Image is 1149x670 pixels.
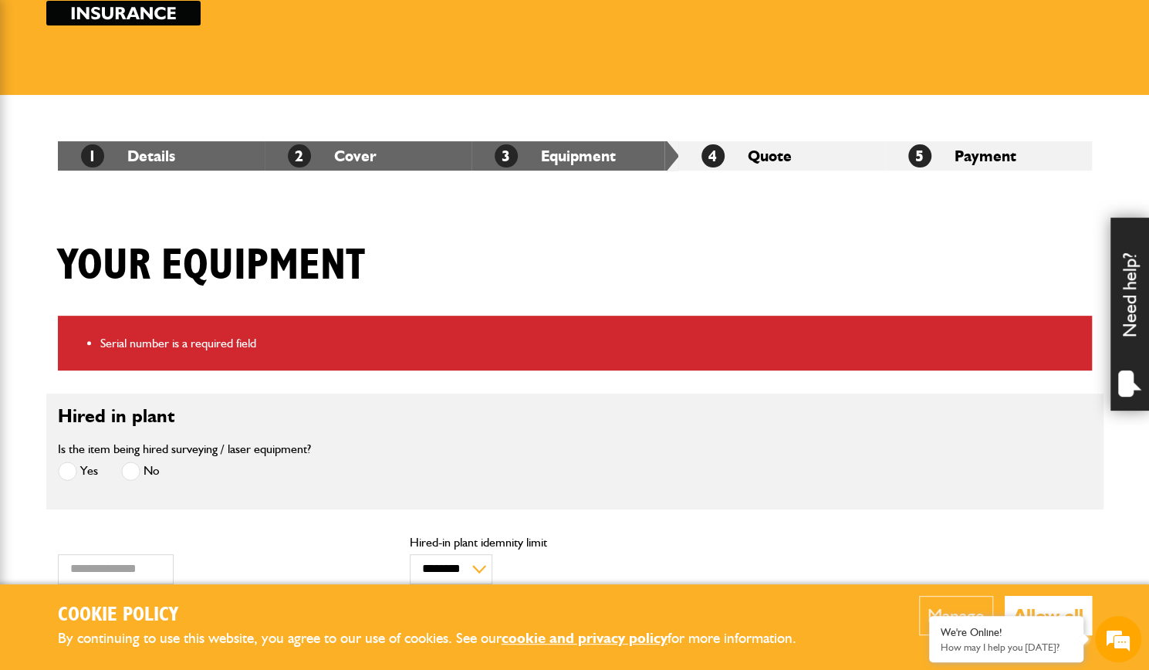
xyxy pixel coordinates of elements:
h2: Cookie Policy [58,604,822,628]
label: Yes [58,462,98,481]
label: Is the item being hired surveying / laser equipment? [58,443,311,455]
a: 2Cover [288,147,377,165]
li: Quote [678,141,885,171]
span: 4 [701,144,725,167]
button: Manage [919,596,993,635]
div: We're Online! [941,626,1072,639]
h1: Your equipment [58,240,365,292]
li: Serial number is a required field [100,333,1080,354]
span: 3 [495,144,518,167]
span: 1 [81,144,104,167]
label: No [121,462,160,481]
p: By continuing to use this website, you agree to our use of cookies. See our for more information. [58,627,822,651]
li: Equipment [471,141,678,171]
label: Hired-in plant idemnity limit [410,536,739,549]
p: How may I help you today? [941,641,1072,653]
a: 1Details [81,147,175,165]
span: 5 [908,144,931,167]
button: Allow all [1005,596,1092,635]
a: cookie and privacy policy [502,629,667,647]
div: Need help? [1110,218,1149,411]
h2: Hired in plant [58,405,1092,428]
li: Payment [885,141,1092,171]
span: 2 [288,144,311,167]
